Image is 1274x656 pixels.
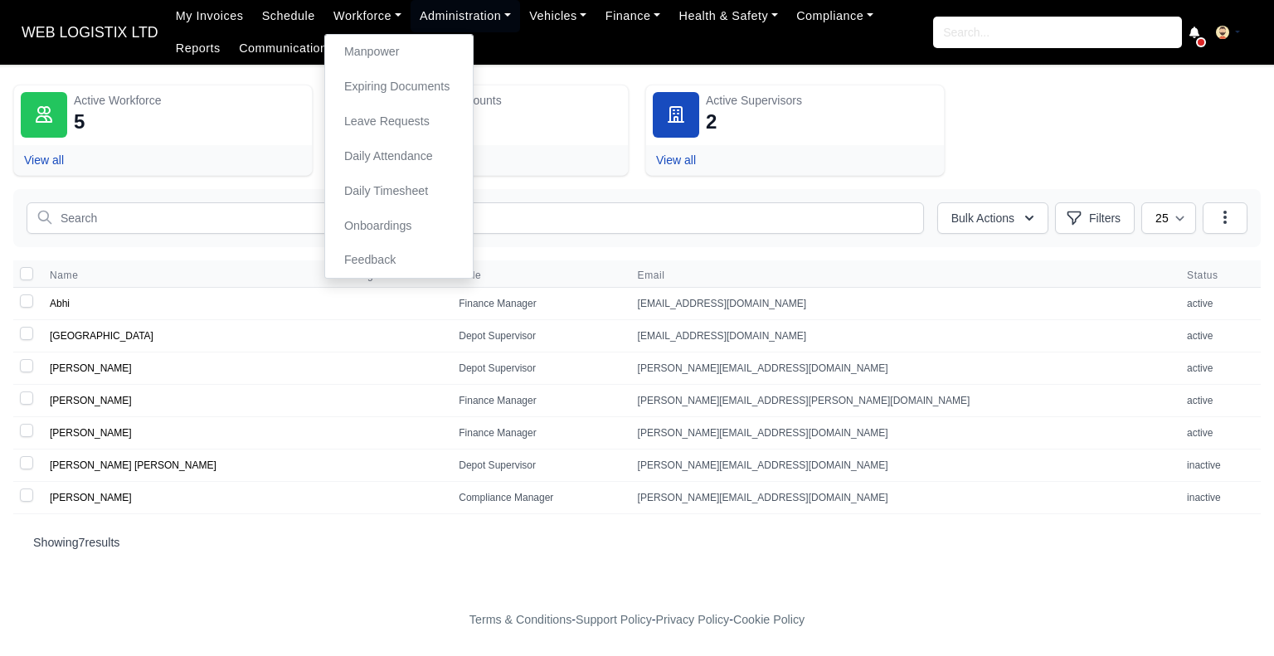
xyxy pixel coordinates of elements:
[27,202,924,234] input: Search
[638,269,1167,282] span: Email
[50,269,78,282] span: Name
[656,613,730,626] a: Privacy Policy
[449,417,627,449] td: Finance Manager
[628,449,1177,482] td: [PERSON_NAME][EMAIL_ADDRESS][DOMAIN_NAME]
[628,385,1177,417] td: [PERSON_NAME][EMAIL_ADDRESS][PERSON_NAME][DOMAIN_NAME]
[449,288,627,320] td: Finance Manager
[332,35,466,70] a: Manpower
[1177,352,1261,385] td: active
[1187,269,1251,282] span: Status
[50,269,91,282] button: Name
[50,427,132,439] a: [PERSON_NAME]
[1177,449,1261,482] td: inactive
[13,16,167,49] span: WEB LOGISTIX LTD
[628,320,1177,352] td: [EMAIL_ADDRESS][DOMAIN_NAME]
[449,352,627,385] td: Depot Supervisor
[50,362,132,374] a: [PERSON_NAME]
[469,613,571,626] a: Terms & Conditions
[74,109,85,135] div: 5
[1177,417,1261,449] td: active
[656,153,696,167] a: View all
[459,269,494,282] button: Role
[79,536,85,549] span: 7
[937,202,1048,234] button: Bulk Actions
[332,243,466,278] a: Feedback
[230,32,343,65] a: Communications
[332,104,466,139] a: Leave Requests
[449,385,627,417] td: Finance Manager
[332,70,466,104] a: Expiring Documents
[33,534,1241,551] p: Showing results
[24,153,64,167] a: View all
[1177,288,1261,320] td: active
[706,109,717,135] div: 2
[1055,202,1135,234] button: Filters
[13,17,167,49] a: WEB LOGISTIX LTD
[50,330,153,342] a: [GEOGRAPHIC_DATA]
[706,92,937,109] div: Active Supervisors
[74,92,305,109] div: Active Workforce
[164,610,1110,629] div: - - -
[576,613,652,626] a: Support Policy
[449,482,627,514] td: Compliance Manager
[628,417,1177,449] td: [PERSON_NAME][EMAIL_ADDRESS][DOMAIN_NAME]
[332,209,466,244] a: Onboardings
[50,298,70,309] a: Abhi
[1177,385,1261,417] td: active
[50,492,132,503] a: [PERSON_NAME]
[628,288,1177,320] td: [EMAIL_ADDRESS][DOMAIN_NAME]
[1177,482,1261,514] td: inactive
[449,449,627,482] td: Depot Supervisor
[50,459,216,471] a: [PERSON_NAME] [PERSON_NAME]
[332,174,466,209] a: Daily Timesheet
[933,17,1182,48] input: Search...
[628,352,1177,385] td: [PERSON_NAME][EMAIL_ADDRESS][DOMAIN_NAME]
[449,320,627,352] td: Depot Supervisor
[733,613,805,626] a: Cookie Policy
[167,32,230,65] a: Reports
[390,92,621,109] div: Deactivated Accounts
[628,482,1177,514] td: [PERSON_NAME][EMAIL_ADDRESS][DOMAIN_NAME]
[50,395,132,406] a: [PERSON_NAME]
[1177,320,1261,352] td: active
[332,139,466,174] a: Daily Attendance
